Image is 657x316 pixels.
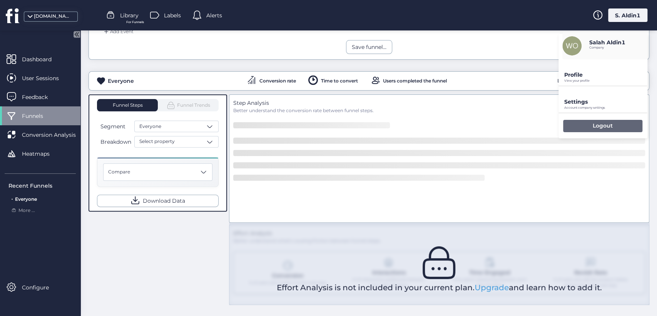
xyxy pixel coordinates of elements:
div: Conversion rate [259,79,296,83]
div: Better understand the conversion rate between funnel steps. [233,107,645,114]
div: Step Analysis [233,99,645,107]
p: Company [589,46,625,49]
span: Funnels [22,112,55,120]
span: For Funnels [126,20,144,25]
p: Settings [564,98,647,105]
div: Everyone [108,77,134,85]
span: Library [120,11,139,20]
div: Users completed the funnel [383,79,447,83]
p: View your profile [564,79,647,82]
p: Profile [564,71,647,78]
p: Logout [593,122,613,129]
span: Segment [100,122,125,131]
span: Alerts [206,11,222,20]
span: Funnel Trends [167,101,210,110]
span: Dashboard [22,55,63,64]
span: Download Data [143,197,185,205]
span: Labels [164,11,181,20]
button: Breakdown [97,137,133,146]
span: Effort Analysis is not included in your current plan. and learn how to add it. [277,282,602,294]
div: Save funnel... [352,43,386,51]
span: Select property [139,138,175,145]
button: Segment [97,122,133,131]
span: Funnel Steps [112,103,143,108]
div: Add Event [102,28,134,35]
a: Upgrade [475,283,509,292]
img: avatar [562,36,582,55]
span: More ... [18,207,35,214]
div: Time to convert [321,79,358,83]
button: Download Data [97,195,219,207]
div: S. Aldin1 [608,8,647,22]
p: Account company settings [564,106,647,109]
span: Everyone [139,123,161,130]
div: Recent Funnels [8,182,76,190]
span: Heatmaps [22,150,61,158]
span: . [12,195,13,202]
span: User Sessions [22,74,70,82]
span: Conversion Analysis [22,131,87,139]
p: Salah Aldin1 [589,39,625,46]
span: Compare [108,168,130,176]
span: Configure [22,283,60,292]
span: Everyone [15,196,37,202]
div: [DOMAIN_NAME] [34,13,72,20]
span: Breakdown [100,138,131,146]
span: Feedback [22,93,59,101]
